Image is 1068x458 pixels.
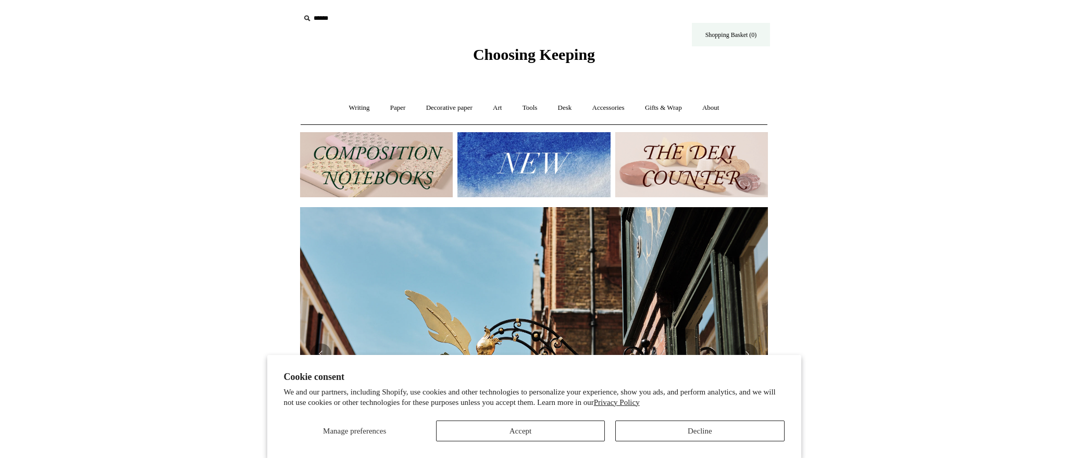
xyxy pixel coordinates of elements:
[615,421,784,441] button: Decline
[436,421,605,441] button: Accept
[583,94,634,122] a: Accessories
[473,54,595,61] a: Choosing Keeping
[417,94,482,122] a: Decorative paper
[513,94,547,122] a: Tools
[300,132,453,197] img: 202302 Composition ledgers.jpg__PID:69722ee6-fa44-49dd-a067-31375e5d54ec
[323,427,386,435] span: Manage preferences
[284,421,426,441] button: Manage preferences
[284,387,785,408] p: We and our partners, including Shopify, use cookies and other technologies to personalize your ex...
[311,344,331,364] button: Previous
[692,23,770,46] a: Shopping Basket (0)
[381,94,415,122] a: Paper
[693,94,729,122] a: About
[737,344,757,364] button: Next
[473,46,595,63] span: Choosing Keeping
[549,94,581,122] a: Desk
[636,94,691,122] a: Gifts & Wrap
[284,372,785,383] h2: Cookie consent
[615,132,768,197] img: The Deli Counter
[594,398,640,406] a: Privacy Policy
[457,132,610,197] img: New.jpg__PID:f73bdf93-380a-4a35-bcfe-7823039498e1
[483,94,511,122] a: Art
[340,94,379,122] a: Writing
